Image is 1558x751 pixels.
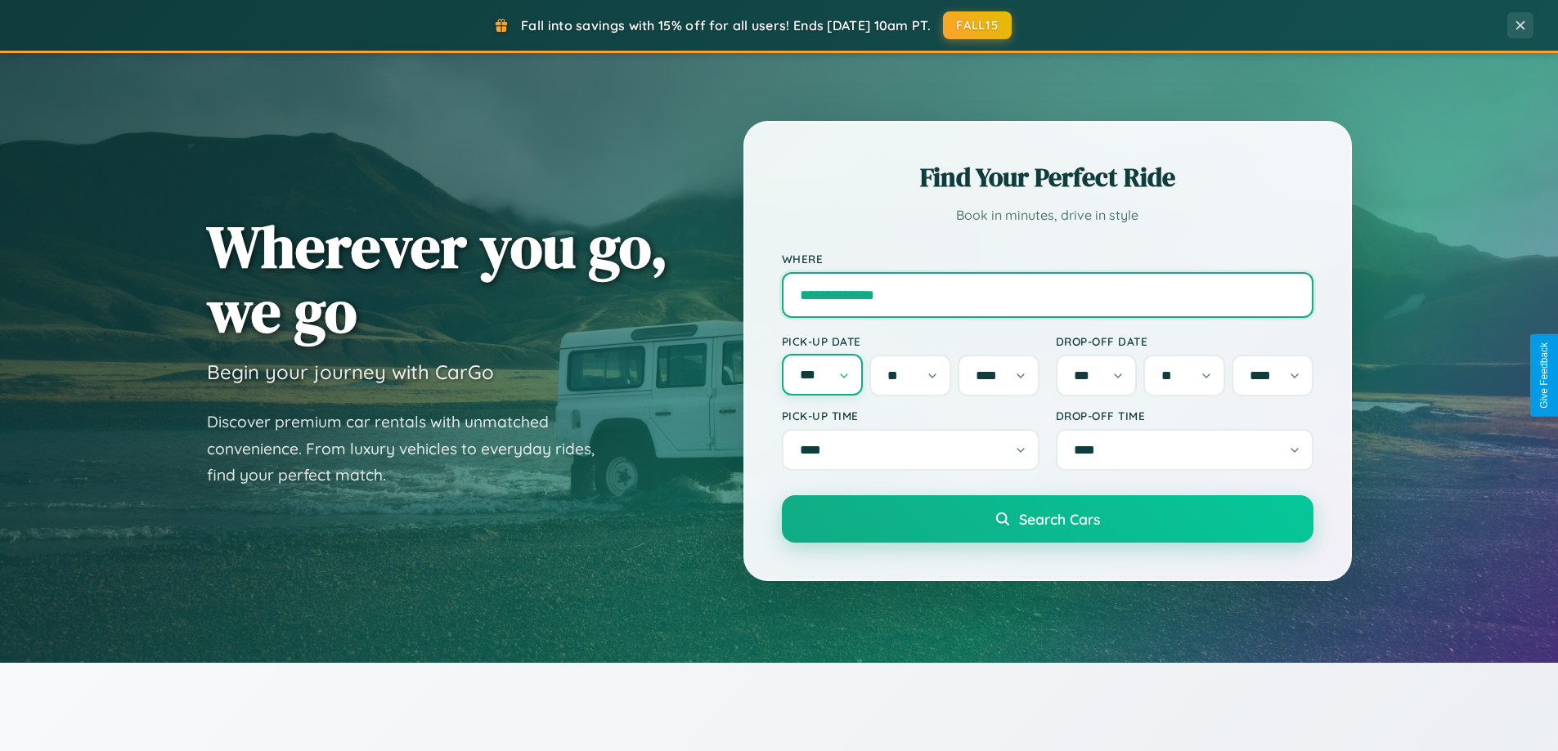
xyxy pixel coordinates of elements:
[1538,342,1550,409] div: Give Feedback
[207,409,616,489] p: Discover premium car rentals with unmatched convenience. From luxury vehicles to everyday rides, ...
[782,203,1313,227] p: Book in minutes, drive in style
[782,334,1039,348] label: Pick-up Date
[782,495,1313,543] button: Search Cars
[521,17,931,34] span: Fall into savings with 15% off for all users! Ends [DATE] 10am PT.
[207,214,668,343] h1: Wherever you go, we go
[1019,510,1100,528] span: Search Cars
[943,11,1012,39] button: FALL15
[782,159,1313,195] h2: Find Your Perfect Ride
[207,360,494,384] h3: Begin your journey with CarGo
[1056,334,1313,348] label: Drop-off Date
[782,252,1313,266] label: Where
[782,409,1039,422] label: Pick-up Time
[1056,409,1313,422] label: Drop-off Time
